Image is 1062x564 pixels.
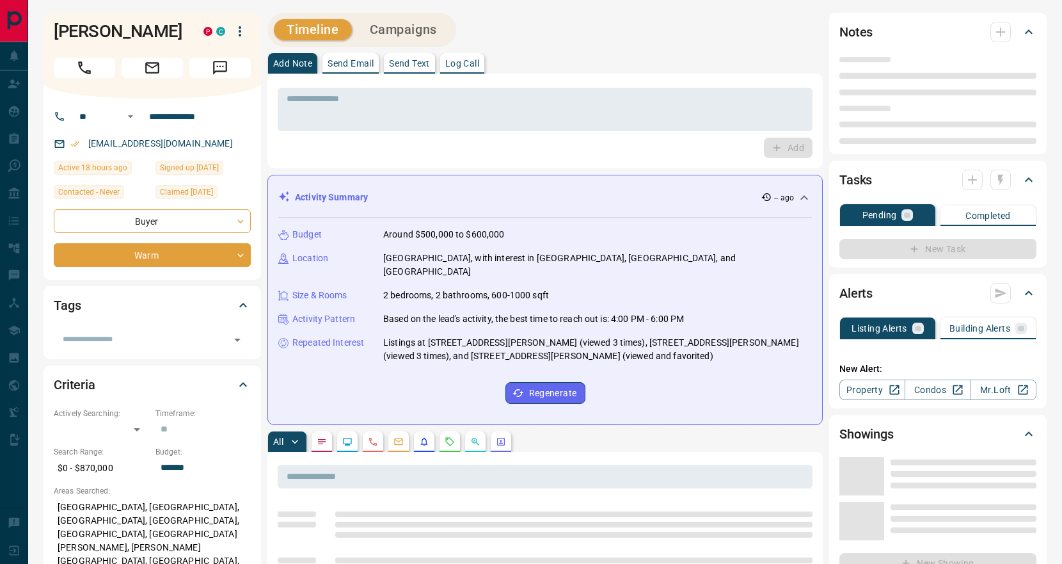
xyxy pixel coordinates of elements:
[383,312,684,326] p: Based on the lead's activity, the best time to reach out is: 4:00 PM - 6:00 PM
[54,21,184,42] h1: [PERSON_NAME]
[123,109,138,124] button: Open
[774,192,794,204] p: -- ago
[862,211,897,220] p: Pending
[383,336,812,363] p: Listings at [STREET_ADDRESS][PERSON_NAME] (viewed 3 times), [STREET_ADDRESS][PERSON_NAME] (viewed...
[155,408,251,419] p: Timeframe:
[839,17,1036,47] div: Notes
[155,446,251,458] p: Budget:
[839,22,873,42] h2: Notes
[383,289,549,302] p: 2 bedrooms, 2 bathrooms, 600-1000 sqft
[292,336,364,350] p: Repeated Interest
[505,382,585,404] button: Regenerate
[54,290,251,321] div: Tags
[496,437,506,447] svg: Agent Actions
[839,362,1036,376] p: New Alert:
[419,437,429,447] svg: Listing Alerts
[839,419,1036,449] div: Showings
[122,58,183,78] span: Email
[383,228,505,241] p: Around $500,000 to $600,000
[155,185,251,203] div: Fri Feb 14 2025
[292,228,322,241] p: Budget
[971,380,1036,400] a: Mr.Loft
[295,191,368,204] p: Activity Summary
[54,446,149,458] p: Search Range:
[70,140,79,149] svg: Email Verified
[228,331,246,349] button: Open
[839,424,894,444] h2: Showings
[88,138,233,149] a: [EMAIL_ADDRESS][DOMAIN_NAME]
[949,324,1010,333] p: Building Alerts
[965,211,1011,220] p: Completed
[54,295,81,316] h2: Tags
[203,27,212,36] div: property.ca
[189,58,251,78] span: Message
[368,437,378,447] svg: Calls
[839,165,1036,195] div: Tasks
[342,437,353,447] svg: Lead Browsing Activity
[292,312,355,326] p: Activity Pattern
[54,243,251,267] div: Warm
[54,369,251,400] div: Criteria
[357,19,450,40] button: Campaigns
[54,58,115,78] span: Call
[54,209,251,233] div: Buyer
[389,59,430,68] p: Send Text
[216,27,225,36] div: condos.ca
[54,161,149,179] div: Fri Sep 12 2025
[278,186,812,209] div: Activity Summary-- ago
[58,161,127,174] span: Active 18 hours ago
[292,252,328,265] p: Location
[54,485,251,497] p: Areas Searched:
[54,375,95,395] h2: Criteria
[470,437,480,447] svg: Opportunities
[273,59,312,68] p: Add Note
[839,170,872,190] h2: Tasks
[54,408,149,419] p: Actively Searching:
[54,458,149,479] p: $0 - $870,000
[852,324,907,333] p: Listing Alerts
[155,161,251,179] div: Sun Jul 24 2016
[273,437,283,446] p: All
[58,186,120,198] span: Contacted - Never
[160,186,213,198] span: Claimed [DATE]
[160,161,219,174] span: Signed up [DATE]
[393,437,404,447] svg: Emails
[445,59,479,68] p: Log Call
[383,252,812,278] p: [GEOGRAPHIC_DATA], with interest in [GEOGRAPHIC_DATA], [GEOGRAPHIC_DATA], and [GEOGRAPHIC_DATA]
[328,59,374,68] p: Send Email
[839,278,1036,309] div: Alerts
[445,437,455,447] svg: Requests
[905,380,971,400] a: Condos
[317,437,327,447] svg: Notes
[274,19,352,40] button: Timeline
[839,380,905,400] a: Property
[292,289,347,302] p: Size & Rooms
[839,283,873,303] h2: Alerts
